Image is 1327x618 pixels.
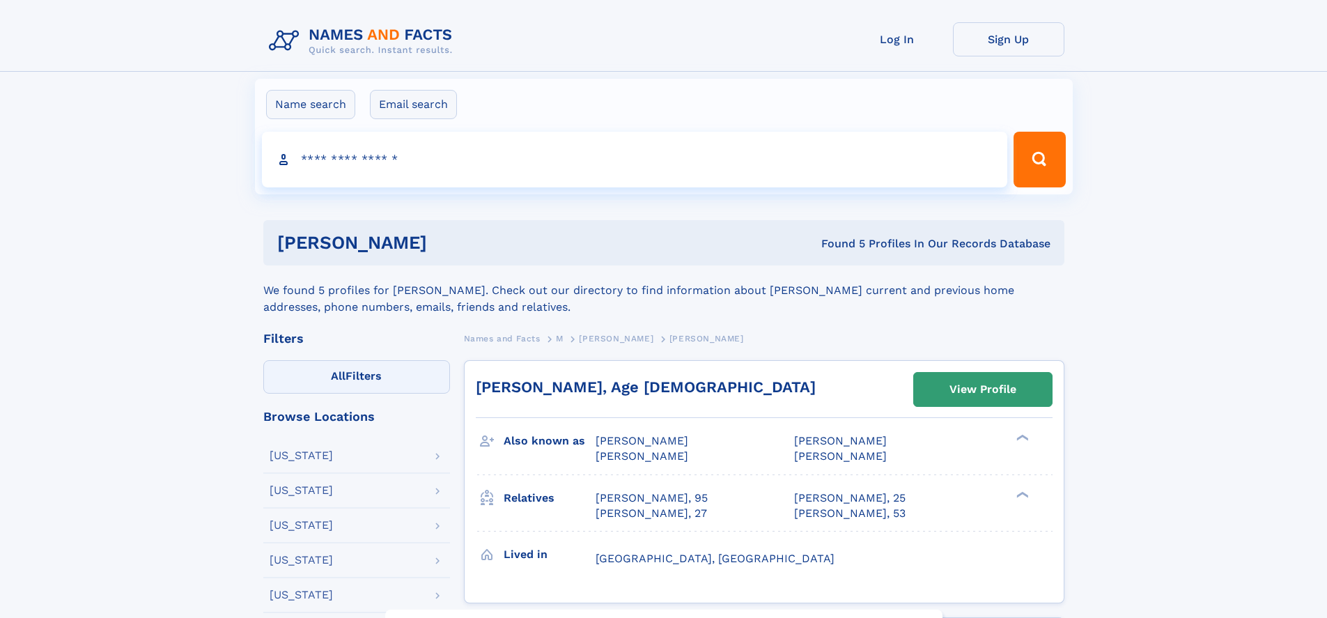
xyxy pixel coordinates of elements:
[841,22,953,56] a: Log In
[556,330,564,347] a: M
[266,90,355,119] label: Name search
[476,378,816,396] a: [PERSON_NAME], Age [DEMOGRAPHIC_DATA]
[464,330,541,347] a: Names and Facts
[794,506,906,521] a: [PERSON_NAME], 53
[263,265,1064,316] div: We found 5 profiles for [PERSON_NAME]. Check out our directory to find information about [PERSON_...
[262,132,1008,187] input: search input
[1013,433,1030,442] div: ❯
[504,486,596,510] h3: Relatives
[331,369,346,383] span: All
[270,450,333,461] div: [US_STATE]
[263,410,450,423] div: Browse Locations
[624,236,1050,252] div: Found 5 Profiles In Our Records Database
[504,543,596,566] h3: Lived in
[794,434,887,447] span: [PERSON_NAME]
[914,373,1052,406] a: View Profile
[596,506,707,521] a: [PERSON_NAME], 27
[596,434,688,447] span: [PERSON_NAME]
[556,334,564,343] span: M
[949,373,1016,405] div: View Profile
[794,449,887,463] span: [PERSON_NAME]
[270,485,333,496] div: [US_STATE]
[504,429,596,453] h3: Also known as
[953,22,1064,56] a: Sign Up
[277,234,624,252] h1: [PERSON_NAME]
[270,555,333,566] div: [US_STATE]
[270,589,333,601] div: [US_STATE]
[370,90,457,119] label: Email search
[794,490,906,506] a: [PERSON_NAME], 25
[579,330,653,347] a: [PERSON_NAME]
[1013,490,1030,499] div: ❯
[263,22,464,60] img: Logo Names and Facts
[579,334,653,343] span: [PERSON_NAME]
[270,520,333,531] div: [US_STATE]
[596,449,688,463] span: [PERSON_NAME]
[669,334,744,343] span: [PERSON_NAME]
[596,552,835,565] span: [GEOGRAPHIC_DATA], [GEOGRAPHIC_DATA]
[263,360,450,394] label: Filters
[596,490,708,506] a: [PERSON_NAME], 95
[1014,132,1065,187] button: Search Button
[263,332,450,345] div: Filters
